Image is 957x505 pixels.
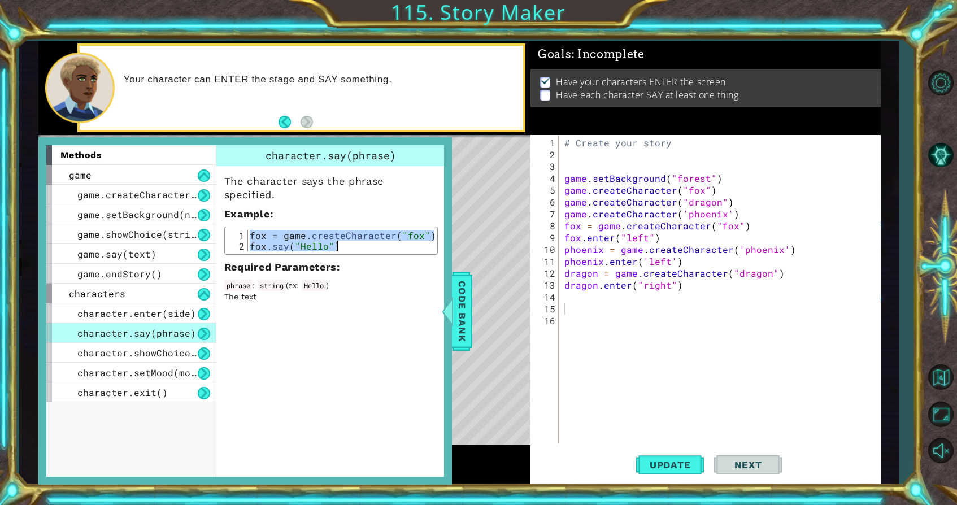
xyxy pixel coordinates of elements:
span: : [253,281,258,290]
button: Next [301,116,313,128]
span: ex [288,281,297,290]
span: game.endStory() [77,268,162,280]
div: 2 [533,149,559,160]
span: characters [69,288,125,299]
div: 7 [533,208,559,220]
div: 8 [533,220,559,232]
div: 1 [533,137,559,149]
div: 10 [533,243,559,255]
span: game [69,169,92,181]
span: character.say(phrase) [266,149,396,162]
span: : Incomplete [572,47,645,61]
img: Check mark for checkbox [540,76,551,85]
span: character.enter(side) [77,307,196,319]
div: 6 [533,196,559,208]
div: 1 [228,230,248,241]
div: 11 [533,255,559,267]
code: string [258,280,286,291]
span: character.say(phrase) [77,327,196,339]
div: 9 [533,232,559,243]
span: game.say(text) [77,248,156,260]
span: character.setMood(mood) [77,367,207,378]
button: Back [279,116,301,128]
div: 13 [533,279,559,291]
div: character.say(phrase) [216,145,446,166]
a: Back to Map [924,359,957,397]
p: The text [224,291,438,302]
span: Example [224,208,270,220]
p: Have each character SAY at least one thing [556,89,738,101]
button: Level Options [924,66,957,99]
span: Update [638,459,702,471]
button: Update [636,447,704,482]
code: phrase [224,280,253,291]
span: character.showChoice(string1, string2) [77,347,292,359]
span: : [337,261,340,273]
p: Your character can ENTER the stage and SAY something. [124,73,516,86]
div: methods [46,145,216,165]
div: 15 [533,303,559,315]
span: Code Bank [453,276,471,345]
div: 16 [533,315,559,326]
span: : [297,281,302,290]
div: 12 [533,267,559,279]
button: AI Hint [924,138,957,171]
span: character.exit() [77,386,168,398]
span: Next [723,459,773,471]
button: Unmute [924,434,957,467]
span: Required Parameters [224,261,337,273]
span: Goals [538,47,645,62]
div: 14 [533,291,559,303]
strong: : [224,208,273,220]
div: 5 [533,184,559,196]
div: 3 [533,160,559,172]
button: Back to Map [924,361,957,394]
p: The character says the phrase specified. [224,175,438,202]
span: game.createCharacter(name) [77,189,224,201]
span: methods [60,150,102,160]
div: 2 [228,241,248,251]
span: game.setBackground(name) [77,208,213,220]
div: ( ) [224,280,438,302]
p: Have your characters ENTER the screen [556,76,725,88]
code: Hello [302,280,326,291]
span: game.showChoice(string1, string2) [77,228,264,240]
button: Maximize Browser [924,398,957,431]
div: 4 [533,172,559,184]
button: Next [714,447,782,482]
